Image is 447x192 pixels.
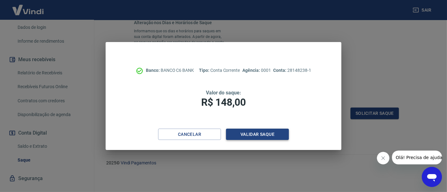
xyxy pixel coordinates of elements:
p: BANCO C6 BANK [146,67,194,74]
span: Conta: [273,68,288,73]
span: Valor do saque: [206,90,241,96]
iframe: Fechar mensagem [377,152,389,164]
iframe: Mensagem da empresa [392,151,442,164]
span: Olá! Precisa de ajuda? [4,4,53,9]
span: Tipo: [199,68,210,73]
span: Agência: [242,68,261,73]
span: Banco: [146,68,161,73]
p: 0001 [242,67,271,74]
span: R$ 148,00 [201,96,246,108]
p: Conta Corrente [199,67,240,74]
iframe: Botão para abrir a janela de mensagens [422,167,442,187]
button: Cancelar [158,129,221,140]
button: Validar saque [226,129,289,140]
p: 28148238-1 [273,67,311,74]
